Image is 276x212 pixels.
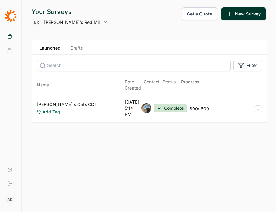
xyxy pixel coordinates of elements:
[37,101,97,108] a: [PERSON_NAME]'s Oats CDT
[44,19,100,25] span: [PERSON_NAME]'s Red Mill
[233,60,262,71] button: Filter
[182,7,217,20] button: Get a Quote
[247,62,257,68] span: Filter
[37,82,49,88] span: Name
[32,17,42,27] div: BR
[125,79,141,91] span: Date Created
[125,99,139,117] div: [DATE] 5:14 PM
[141,103,151,113] img: ocn8z7iqvmiiaveqkfqd.png
[32,7,108,16] div: Your Surveys
[162,79,176,91] div: Status
[68,45,85,54] a: Drafts
[221,7,266,20] button: New Survey
[189,106,209,112] div: 800 / 800
[144,79,160,91] div: Contact
[5,195,15,205] div: AK
[154,104,187,112] button: Complete
[37,45,63,54] a: Launched
[181,79,199,91] div: Progress
[254,105,262,113] button: Survey Actions
[37,60,231,71] input: Search
[42,109,60,115] a: Add Tag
